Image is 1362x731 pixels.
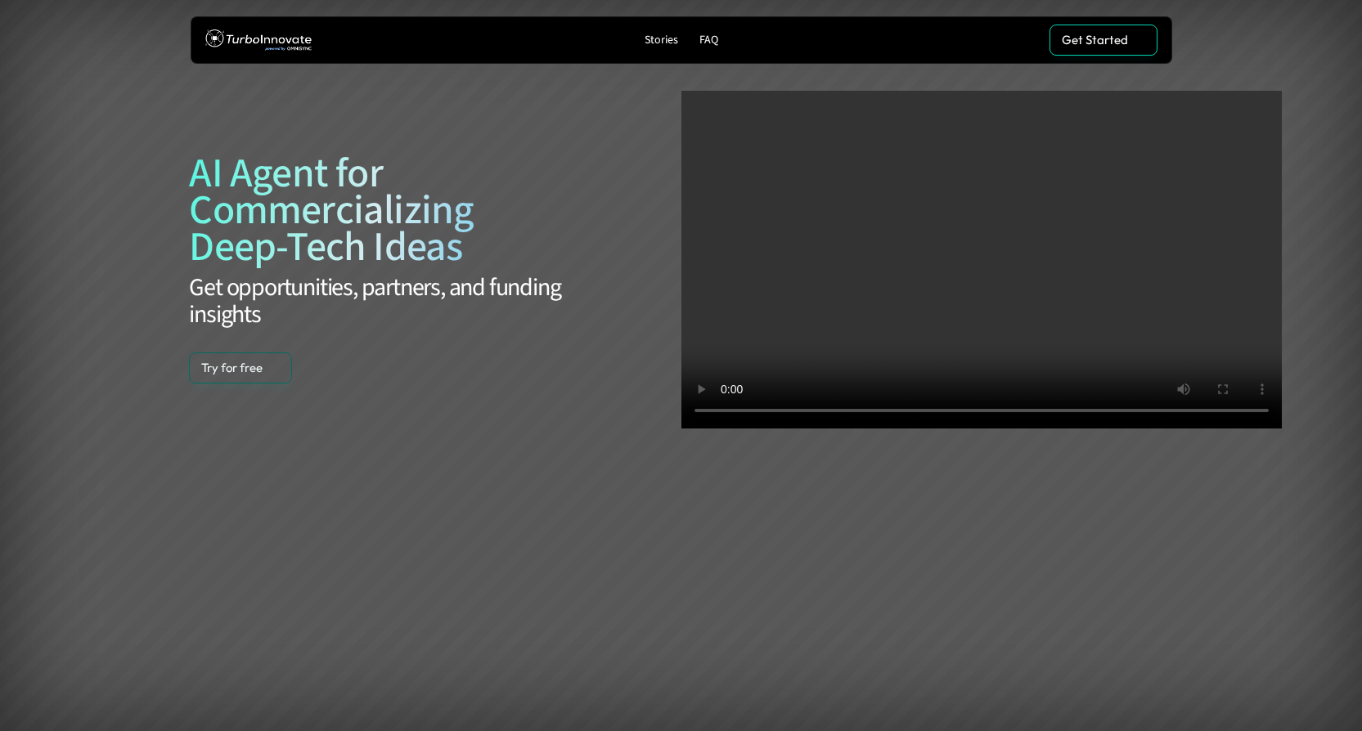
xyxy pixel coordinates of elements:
img: TurboInnovate Logo [205,25,312,56]
p: Stories [645,34,678,47]
a: Stories [638,29,685,52]
a: FAQ [693,29,725,52]
p: Get Started [1062,33,1128,47]
a: Get Started [1050,25,1157,56]
p: FAQ [699,34,718,47]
